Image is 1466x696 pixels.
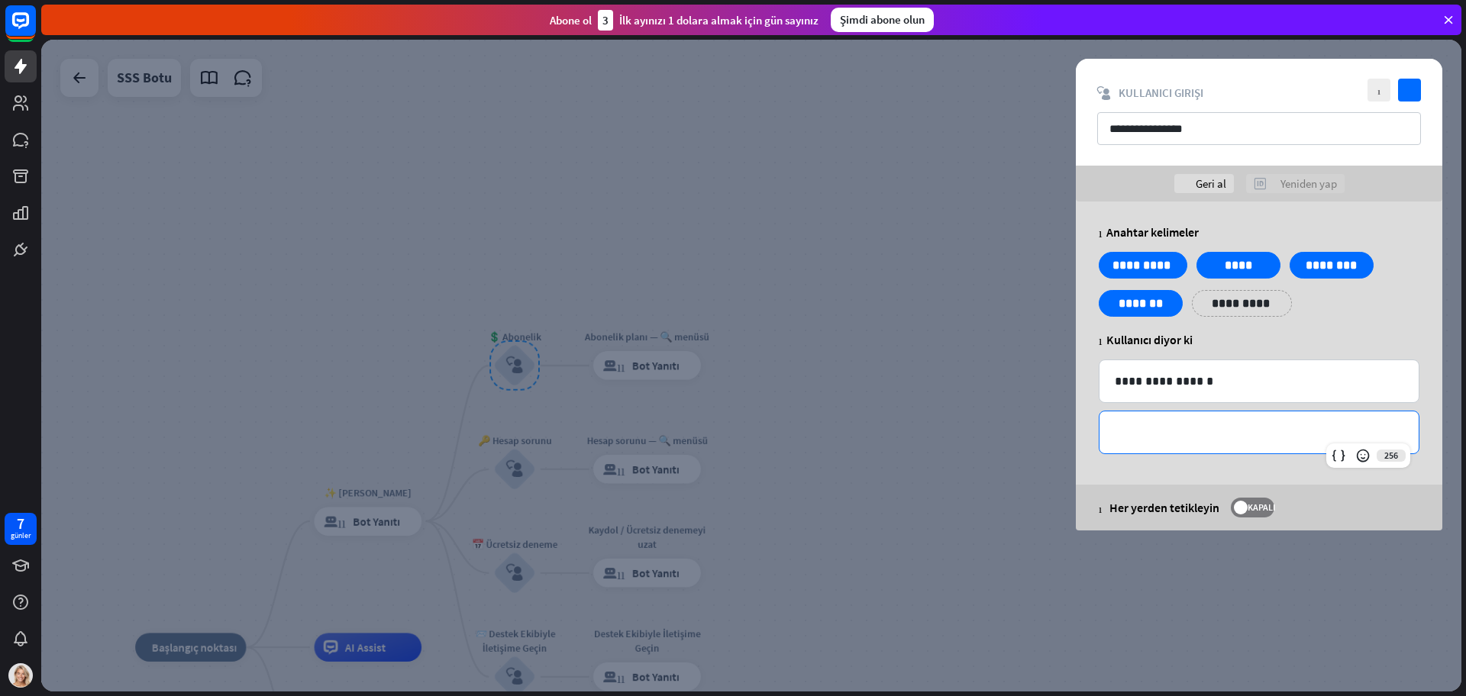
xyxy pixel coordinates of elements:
font: Abone ol [550,13,592,27]
font: block_user_input [1097,86,1111,100]
font: Her yerden tetikleyin [1109,500,1219,515]
font: yardım [1099,226,1102,238]
font: kontrol etmek [1407,85,1413,95]
font: 3 [602,13,609,27]
font: Geri al [1196,176,1226,191]
font: yardım [1099,502,1102,514]
font: İlk ayınızı 1 dolara almak için gün sayınız [619,13,819,27]
font: geri al [1182,178,1188,190]
a: 7 günler [5,513,37,545]
font: Anahtar kelimeler [1106,224,1199,240]
font: Yeniden yap [1280,176,1337,191]
font: 7 [17,514,24,533]
font: kapalı [1377,85,1380,95]
font: yardım [1099,333,1102,346]
font: günler [11,530,31,540]
button: LiveChat sohbet widget'ını açın [12,6,58,52]
font: Şimdi abone olun [840,12,925,27]
font: yeniden yapmak [1254,178,1273,190]
font: Kullanıcı Girişi [1119,85,1203,100]
font: Kullanıcı diyor ki [1106,332,1193,347]
font: KAPALI [1248,501,1275,513]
